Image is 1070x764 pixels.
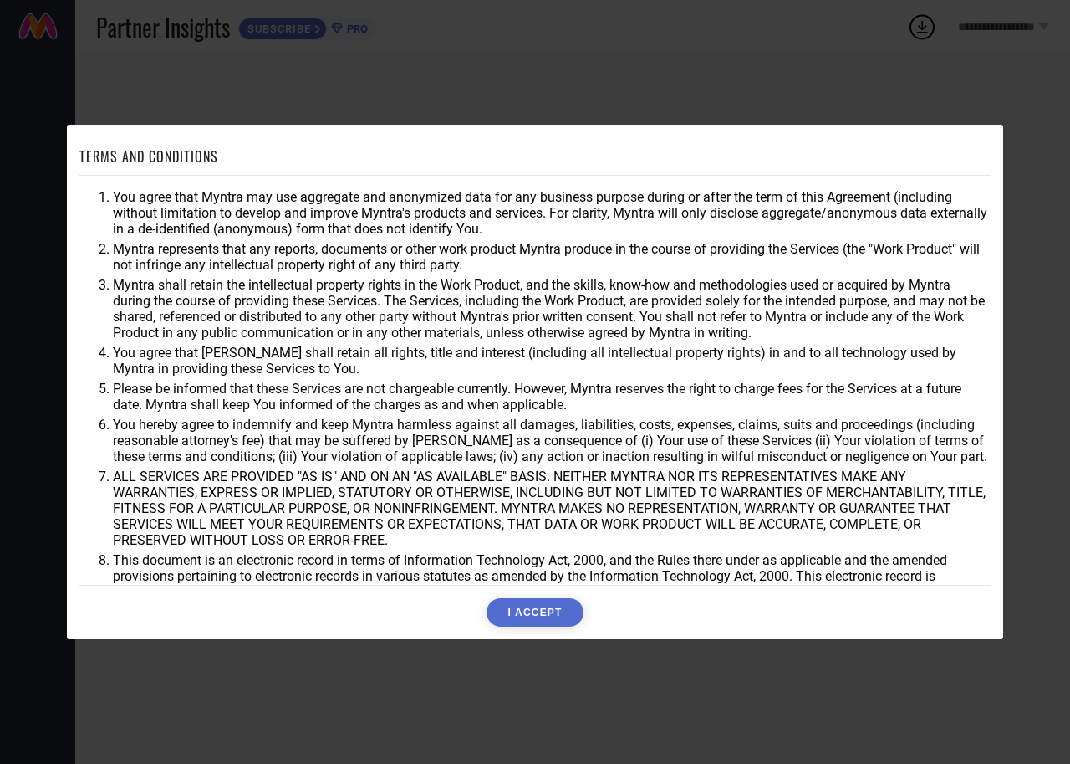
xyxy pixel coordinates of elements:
[79,146,218,167] h1: TERMS AND CONDITIONS
[113,189,991,237] li: You agree that Myntra may use aggregate and anonymized data for any business purpose during or af...
[113,345,991,377] li: You agree that [PERSON_NAME] shall retain all rights, title and interest (including all intellect...
[113,277,991,341] li: Myntra shall retain the intellectual property rights in the Work Product, and the skills, know-ho...
[113,552,991,600] li: This document is an electronic record in terms of Information Technology Act, 2000, and the Rules...
[113,241,991,273] li: Myntra represents that any reports, documents or other work product Myntra produce in the course ...
[113,381,991,413] li: Please be informed that these Services are not chargeable currently. However, Myntra reserves the...
[487,598,583,627] button: I ACCEPT
[113,417,991,464] li: You hereby agree to indemnify and keep Myntra harmless against all damages, liabilities, costs, e...
[113,469,991,548] li: ALL SERVICES ARE PROVIDED "AS IS" AND ON AN "AS AVAILABLE" BASIS. NEITHER MYNTRA NOR ITS REPRESEN...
